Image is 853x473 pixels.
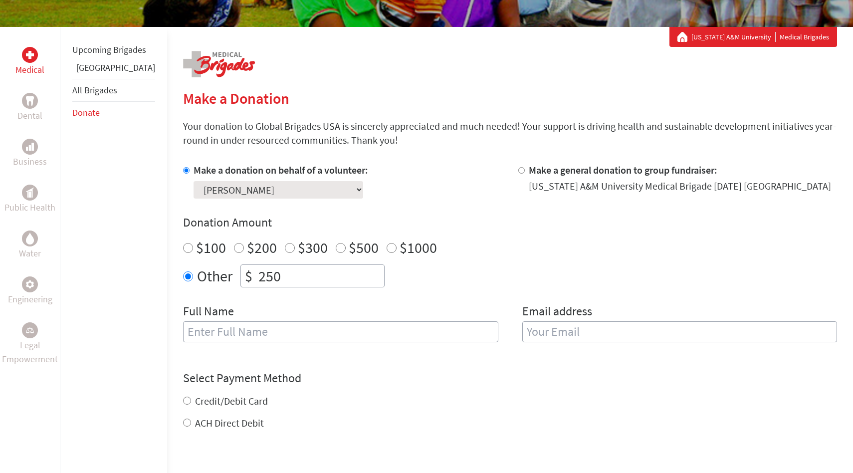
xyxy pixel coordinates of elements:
h4: Select Payment Method [183,370,837,386]
p: Medical [15,63,44,77]
label: $500 [349,238,379,257]
label: $100 [196,238,226,257]
label: Email address [522,303,592,321]
label: Make a general donation to group fundraiser: [529,164,717,176]
p: Business [13,155,47,169]
p: Your donation to Global Brigades USA is sincerely appreciated and much needed! Your support is dr... [183,119,837,147]
img: logo-medical.png [183,51,255,77]
li: All Brigades [72,79,155,102]
a: Donate [72,107,100,118]
div: Medical [22,47,38,63]
a: Public HealthPublic Health [4,185,55,215]
input: Your Email [522,321,838,342]
a: MedicalMedical [15,47,44,77]
div: Engineering [22,276,38,292]
li: Donate [72,102,155,124]
img: Public Health [26,188,34,198]
div: [US_STATE] A&M University Medical Brigade [DATE] [GEOGRAPHIC_DATA] [529,179,831,193]
label: Full Name [183,303,234,321]
a: WaterWater [19,231,41,260]
a: Upcoming Brigades [72,44,146,55]
label: Credit/Debit Card [195,395,268,407]
img: Legal Empowerment [26,327,34,333]
a: [GEOGRAPHIC_DATA] [76,62,155,73]
img: Dental [26,96,34,105]
div: Business [22,139,38,155]
input: Enter Amount [256,265,384,287]
label: Other [197,264,232,287]
p: Water [19,246,41,260]
h4: Donation Amount [183,215,837,231]
img: Medical [26,51,34,59]
div: Legal Empowerment [22,322,38,338]
a: DentalDental [17,93,42,123]
a: BusinessBusiness [13,139,47,169]
div: Water [22,231,38,246]
p: Public Health [4,201,55,215]
input: Enter Full Name [183,321,498,342]
div: Dental [22,93,38,109]
label: $300 [298,238,328,257]
div: $ [241,265,256,287]
a: Legal EmpowermentLegal Empowerment [2,322,58,366]
a: [US_STATE] A&M University [691,32,776,42]
img: Engineering [26,280,34,288]
div: Medical Brigades [677,32,829,42]
p: Legal Empowerment [2,338,58,366]
a: All Brigades [72,84,117,96]
div: Public Health [22,185,38,201]
a: EngineeringEngineering [8,276,52,306]
label: Make a donation on behalf of a volunteer: [194,164,368,176]
img: Water [26,233,34,244]
label: $200 [247,238,277,257]
label: ACH Direct Debit [195,417,264,429]
li: Upcoming Brigades [72,39,155,61]
h2: Make a Donation [183,89,837,107]
p: Dental [17,109,42,123]
p: Engineering [8,292,52,306]
img: Business [26,143,34,151]
label: $1000 [400,238,437,257]
li: Panama [72,61,155,79]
